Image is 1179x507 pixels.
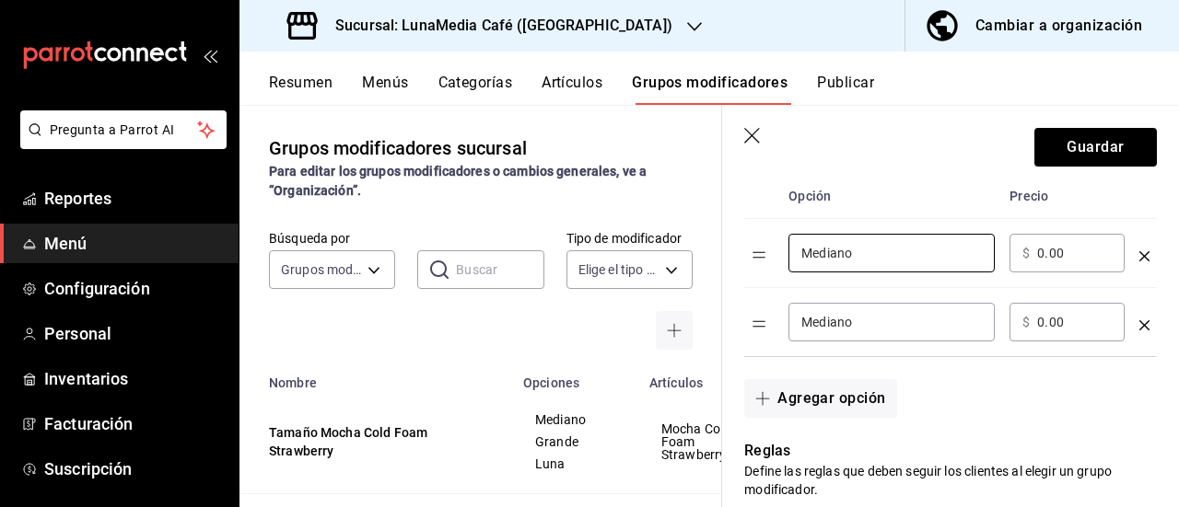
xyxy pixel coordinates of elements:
p: Reglas [744,440,1157,462]
input: Buscar [456,251,543,288]
span: Grupos modificadores [281,260,361,279]
button: Categorías [438,74,513,105]
span: Personal [44,321,224,346]
span: Luna [535,457,615,470]
th: Opción [781,174,1002,219]
span: Elige el tipo de modificador [578,260,659,279]
span: Configuración [44,276,224,301]
button: Resumen [269,74,333,105]
span: $ [1022,247,1030,259]
div: Grupos modificadores sucursal [269,134,527,162]
span: Pregunta a Parrot AI [50,121,198,140]
button: Menús [362,74,408,105]
p: Define las reglas que deben seguir los clientes al elegir un grupo modificador. [744,462,1157,499]
h3: Sucursal: LunaMedia Café ([GEOGRAPHIC_DATA]) [321,15,672,37]
button: Grupos modificadores [632,74,788,105]
table: optionsTable [744,174,1157,356]
span: Mediano [535,413,615,426]
th: Precio [1002,174,1132,219]
th: Opciones [512,364,638,390]
a: Pregunta a Parrot AI [13,133,227,153]
button: open_drawer_menu [203,48,217,63]
span: Suscripción [44,456,224,481]
span: Facturación [44,411,224,436]
span: Mocha Cold Foam Strawberry [661,422,762,461]
div: Cambiar a organización [975,13,1142,39]
span: Grande [535,435,615,448]
span: Menú [44,231,224,256]
label: Tipo de modificador [566,232,693,245]
label: Búsqueda por [269,232,395,245]
button: Guardar [1034,128,1157,167]
button: Publicar [817,74,874,105]
strong: Para editar los grupos modificadores o cambios generales, ve a “Organización”. [269,164,647,198]
button: Pregunta a Parrot AI [20,110,227,149]
th: Artículos [638,364,785,390]
button: Artículos [542,74,602,105]
th: Nombre [239,364,512,390]
button: Tamaño Mocha Cold Foam Strawberry [269,423,490,460]
button: Agregar opción [744,379,896,418]
div: navigation tabs [269,74,1179,105]
span: Reportes [44,186,224,211]
span: $ [1022,316,1030,328]
span: Inventarios [44,366,224,391]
